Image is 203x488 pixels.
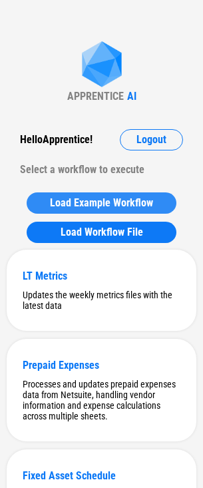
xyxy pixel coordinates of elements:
[27,222,176,243] button: Load Workflow File
[23,359,180,371] div: Prepaid Expenses
[23,469,180,482] div: Fixed Asset Schedule
[20,159,183,180] div: Select a workflow to execute
[23,290,180,311] div: Updates the weekly metrics files with the latest data
[50,198,153,208] span: Load Example Workflow
[127,90,136,103] div: AI
[61,227,143,238] span: Load Workflow File
[23,270,180,282] div: LT Metrics
[27,192,176,214] button: Load Example Workflow
[23,379,180,421] div: Processes and updates prepaid expenses data from Netsuite, handling vendor information and expens...
[120,129,183,150] button: Logout
[67,90,124,103] div: APPRENTICE
[75,41,128,90] img: Apprentice AI
[136,134,166,145] span: Logout
[20,129,93,150] div: Hello Apprentice !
